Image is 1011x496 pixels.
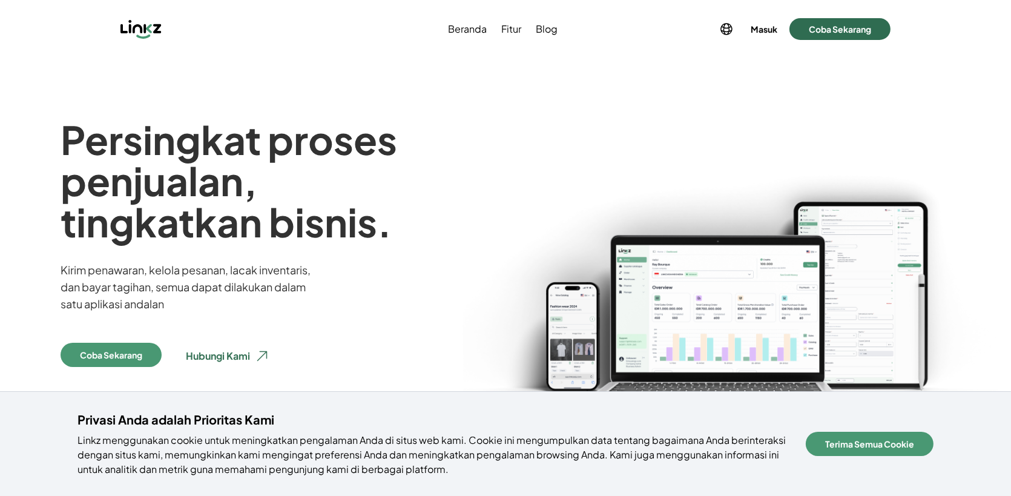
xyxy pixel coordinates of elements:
a: Beranda [446,22,489,36]
button: Hubungi Kami [176,343,279,369]
span: Beranda [448,22,487,36]
img: Linkz logo [120,19,162,39]
a: Fitur [499,22,524,36]
a: Coba Sekarang [61,343,162,369]
h4: Privasi Anda adalah Prioritas Kami [77,411,791,428]
a: Blog [533,22,560,36]
button: Coba Sekarang [61,343,162,367]
button: Masuk [748,21,780,38]
span: Fitur [501,22,521,36]
button: Terima Semua Cookie [806,432,934,456]
span: Blog [536,22,558,36]
button: Coba Sekarang [789,18,891,40]
h1: Persingkat proses penjualan, tingkatkan bisnis. [61,119,417,242]
p: Linkz menggunakan cookie untuk meningkatkan pengalaman Anda di situs web kami. Cookie ini mengump... [77,433,791,477]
